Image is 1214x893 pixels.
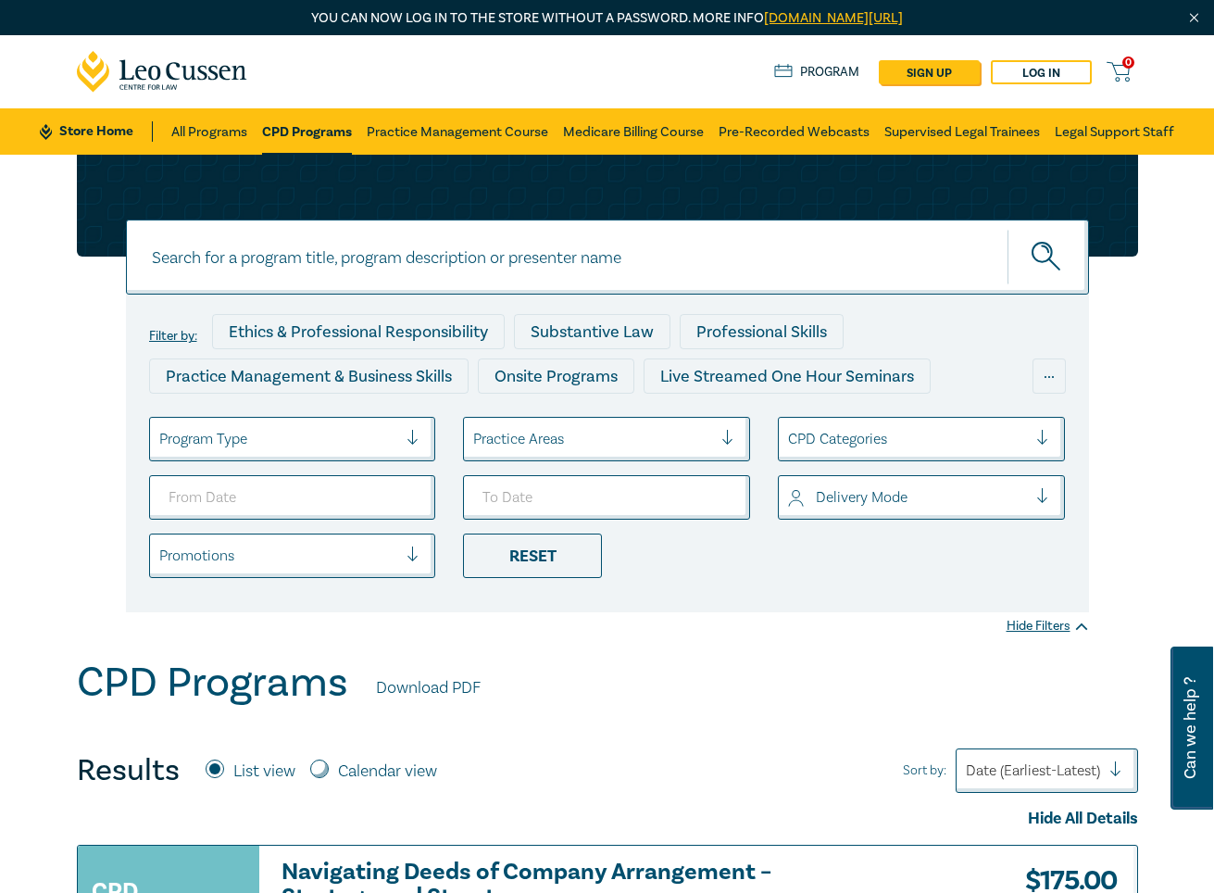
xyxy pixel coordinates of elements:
[1055,108,1174,155] a: Legal Support Staff
[126,220,1089,295] input: Search for a program title, program description or presenter name
[507,403,801,438] div: Live Streamed Practical Workshops
[212,314,505,349] div: Ethics & Professional Responsibility
[788,429,792,449] input: select
[159,546,163,566] input: select
[903,761,946,781] span: Sort by:
[764,9,903,27] a: [DOMAIN_NAME][URL]
[719,108,870,155] a: Pre-Recorded Webcasts
[563,108,704,155] a: Medicare Billing Course
[879,60,980,84] a: sign up
[966,761,970,781] input: Sort by
[774,62,860,82] a: Program
[77,8,1138,29] p: You can now log in to the store without a password. More info
[159,429,163,449] input: select
[478,358,634,394] div: Onsite Programs
[644,358,931,394] div: Live Streamed One Hour Seminars
[149,329,197,344] label: Filter by:
[77,752,180,789] h4: Results
[680,314,844,349] div: Professional Skills
[473,429,477,449] input: select
[1182,658,1199,799] span: Can we help ?
[1186,10,1202,26] img: Close
[463,534,602,578] div: Reset
[1122,57,1134,69] span: 0
[77,659,348,707] h1: CPD Programs
[376,676,481,700] a: Download PDF
[991,60,1092,84] a: Log in
[149,475,436,520] input: From Date
[884,108,1040,155] a: Supervised Legal Trainees
[367,108,548,155] a: Practice Management Course
[149,358,469,394] div: Practice Management & Business Skills
[149,403,498,438] div: Live Streamed Conferences and Intensives
[77,807,1138,831] div: Hide All Details
[262,108,352,155] a: CPD Programs
[788,487,792,508] input: select
[514,314,670,349] div: Substantive Law
[463,475,750,520] input: To Date
[1007,617,1089,635] div: Hide Filters
[233,760,295,784] label: List view
[171,108,247,155] a: All Programs
[338,760,437,784] label: Calendar view
[1033,358,1066,394] div: ...
[40,121,152,142] a: Store Home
